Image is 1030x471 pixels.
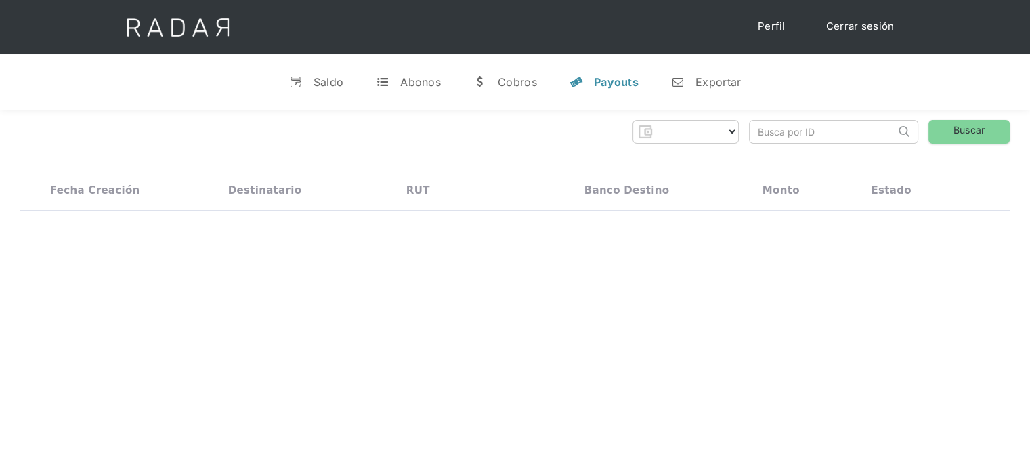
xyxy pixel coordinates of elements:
div: Fecha creación [50,184,140,197]
div: Payouts [594,75,639,89]
div: Cobros [498,75,537,89]
div: t [376,75,389,89]
div: Monto [763,184,800,197]
input: Busca por ID [750,121,895,143]
div: Abonos [400,75,441,89]
div: v [289,75,303,89]
div: y [570,75,583,89]
div: Exportar [695,75,741,89]
a: Buscar [928,120,1010,144]
div: w [473,75,487,89]
div: Saldo [314,75,344,89]
a: Perfil [744,14,799,40]
div: Banco destino [584,184,669,197]
div: Destinatario [228,184,301,197]
div: n [671,75,685,89]
div: Estado [871,184,911,197]
form: Form [632,120,739,144]
div: RUT [406,184,430,197]
a: Cerrar sesión [813,14,908,40]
